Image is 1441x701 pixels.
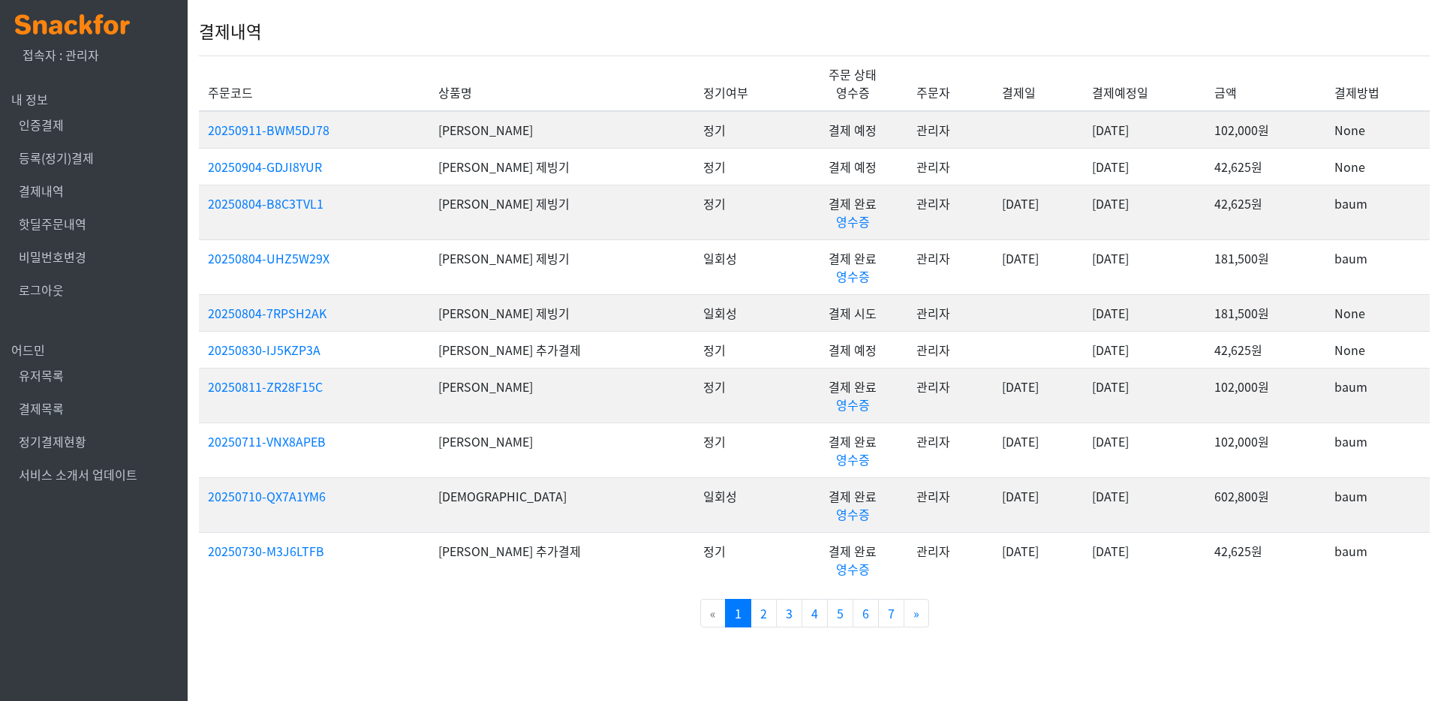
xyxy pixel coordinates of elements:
a: 유저목록 [19,366,64,384]
a: 결제목록 [19,399,64,417]
th: 주문자 [907,56,993,111]
td: [PERSON_NAME] [429,368,694,423]
a: 20250804-UHZ5W29X [208,249,329,267]
td: [DATE] [1083,148,1205,185]
td: 102,000원 [1205,423,1325,477]
a: 인증결제 [19,116,64,134]
td: 정기 [694,148,799,185]
td: 602,800원 [1205,477,1325,532]
th: 결제예정일 [1083,56,1205,111]
td: [DATE] [1083,423,1205,477]
a: 영수증 [836,396,870,414]
a: 20250804-B8C3TVL1 [208,194,323,212]
th: 정기여부 [694,56,799,111]
a: 20250710-QX7A1YM6 [208,487,326,505]
td: 42,625원 [1205,148,1325,185]
td: 관리자 [907,423,993,477]
a: » [904,599,929,627]
a: 영수증 [836,450,870,468]
td: [DATE] [1083,111,1205,149]
td: [DATE] [993,477,1083,532]
a: 5 [827,599,853,627]
th: 주문 상태 영수증 [799,56,907,111]
td: 관리자 [907,477,993,532]
td: [PERSON_NAME] 제빙기 [429,239,694,294]
td: None [1325,111,1430,149]
a: 영수증 [836,267,870,285]
td: 정기 [694,185,799,239]
td: 관리자 [907,294,993,331]
a: 영수증 [836,505,870,523]
td: [DATE] [993,532,1083,587]
a: 20250730-M3J6LTFB [208,542,324,560]
a: 영수증 [836,212,870,230]
td: 181,500원 [1205,294,1325,331]
td: 42,625원 [1205,185,1325,239]
a: 20250711-VNX8APEB [208,432,326,450]
th: 결제방법 [1325,56,1430,111]
a: 로그아웃 [19,281,64,299]
td: 102,000원 [1205,368,1325,423]
td: 결제 완료 [799,368,907,423]
td: 관리자 [907,368,993,423]
span: 어드민 [11,341,45,359]
span: 접속자 : 관리자 [23,46,99,64]
td: [PERSON_NAME] [429,423,694,477]
th: 금액 [1205,56,1325,111]
a: 20250904-GDJI8YUR [208,158,322,176]
a: 7 [878,599,904,627]
a: 핫딜주문내역 [19,215,86,233]
td: [DATE] [993,239,1083,294]
td: 결제 예정 [799,331,907,368]
td: baum [1325,239,1430,294]
span: 내 정보 [11,90,48,108]
img: logo.png [15,14,130,35]
td: None [1325,294,1430,331]
td: None [1325,148,1430,185]
td: [DATE] [1083,294,1205,331]
td: [DEMOGRAPHIC_DATA] [429,477,694,532]
td: [DATE] [1083,239,1205,294]
a: 20250830-IJ5KZP3A [208,341,320,359]
a: 20250811-ZR28F15C [208,378,323,396]
td: 관리자 [907,185,993,239]
a: 서비스 소개서 업데이트 [19,465,137,483]
td: 일회성 [694,477,799,532]
td: baum [1325,185,1430,239]
td: [DATE] [993,368,1083,423]
td: 결제 완료 [799,239,907,294]
td: 결제 예정 [799,111,907,149]
td: 일회성 [694,294,799,331]
td: 일회성 [694,239,799,294]
td: 42,625원 [1205,532,1325,587]
td: 결제 완료 [799,477,907,532]
td: [DATE] [1083,185,1205,239]
td: [DATE] [993,423,1083,477]
td: [PERSON_NAME] [429,111,694,149]
td: 결제 완료 [799,423,907,477]
td: [PERSON_NAME] 제빙기 [429,185,694,239]
th: 주문코드 [199,56,429,111]
nav: Page navigation example [199,599,1430,627]
div: 결제내역 [199,8,1430,56]
a: 1 [725,599,751,627]
td: [DATE] [993,185,1083,239]
td: 관리자 [907,148,993,185]
td: baum [1325,532,1430,587]
a: 2 [751,599,777,627]
td: 정기 [694,368,799,423]
td: [DATE] [1083,532,1205,587]
td: 관리자 [907,331,993,368]
a: 3 [776,599,802,627]
td: 42,625원 [1205,331,1325,368]
td: [DATE] [1083,368,1205,423]
td: 결제 시도 [799,294,907,331]
td: baum [1325,477,1430,532]
td: [DATE] [1083,477,1205,532]
td: [PERSON_NAME] 추가결제 [429,532,694,587]
td: 정기 [694,532,799,587]
td: [PERSON_NAME] 추가결제 [429,331,694,368]
td: [PERSON_NAME] 제빙기 [429,148,694,185]
td: [DATE] [1083,331,1205,368]
td: 181,500원 [1205,239,1325,294]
